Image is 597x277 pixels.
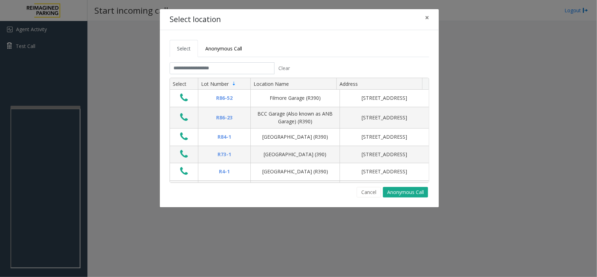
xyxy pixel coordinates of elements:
div: Filmore Garage (R390) [255,94,335,102]
div: [GEOGRAPHIC_DATA] (R390) [255,133,335,141]
span: Sortable [231,81,237,86]
th: Select [170,78,198,90]
button: Clear [275,62,294,74]
div: Data table [170,78,429,182]
div: R84-1 [202,133,246,141]
h4: Select location [170,14,221,25]
div: R4-1 [202,168,246,175]
div: R86-23 [202,114,246,122]
span: Anonymous Call [205,45,242,52]
span: Address [340,81,358,87]
span: Select [177,45,191,52]
div: [GEOGRAPHIC_DATA] (R390) [255,168,335,175]
button: Anonymous Call [383,187,428,198]
button: Close [420,9,434,26]
div: [STREET_ADDRESS] [344,133,425,141]
span: Lot Number [201,81,229,87]
div: [STREET_ADDRESS] [344,151,425,158]
div: R86-52 [202,94,246,102]
ul: Tabs [170,40,429,57]
button: Cancel [357,187,381,198]
div: [STREET_ADDRESS] [344,168,425,175]
span: × [425,13,429,22]
span: Location Name [254,81,289,87]
div: [GEOGRAPHIC_DATA] (390) [255,151,335,158]
div: R73-1 [202,151,246,158]
div: [STREET_ADDRESS] [344,94,425,102]
div: [STREET_ADDRESS] [344,114,425,122]
div: BCC Garage (Also known as ANB Garage) (R390) [255,110,335,126]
